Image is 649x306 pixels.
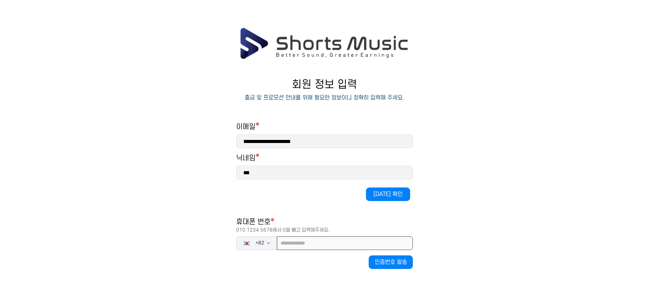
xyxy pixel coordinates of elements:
[245,94,404,102] p: 출금 및 프로모션 안내를 위해 필요한 정보이니 정확히 입력해 주세요.
[369,255,413,269] button: 인증번호 발송
[236,79,413,91] p: 회원 정보 입력
[236,154,256,163] h1: 닉네임
[236,227,413,234] p: 010 1234 5678에서 0을 빼고 입력해주세요.
[236,122,413,132] h1: 이메일
[366,187,410,201] button: [DATE] 확인
[239,27,409,60] img: ShortsMusic
[256,240,264,247] span: + 82
[236,217,413,234] h1: 휴대폰 번호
